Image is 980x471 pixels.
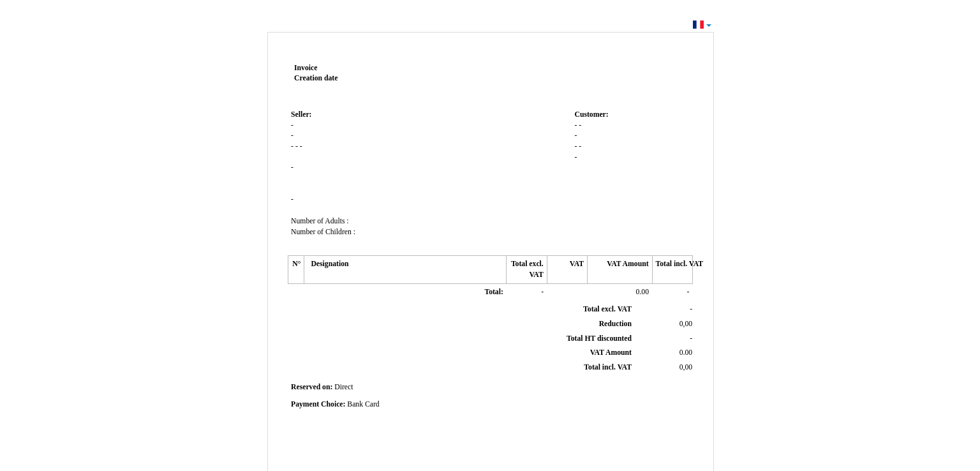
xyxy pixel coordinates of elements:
span: - [579,142,581,151]
th: VAT Amount [588,256,652,284]
span: Total incl. VAT [584,363,632,371]
th: N° [288,256,304,284]
span: - [574,153,577,161]
span: Bank Card [347,400,379,408]
span: - [291,121,293,130]
span: - [690,305,692,313]
th: Total excl. VAT [507,256,547,284]
span: Total excl. VAT [583,305,632,313]
span: Reserved [291,383,320,391]
th: VAT [547,256,587,284]
span: - [574,131,577,140]
span: 0.00 [679,348,692,357]
span: Number of Children : [291,228,355,236]
span: Customer: [574,110,608,119]
span: - [579,121,581,130]
th: Total incl. VAT [652,256,692,284]
span: Seller: [291,110,311,119]
span: on: [322,383,332,391]
span: - [541,288,544,296]
span: Payment Choice: [291,400,345,408]
span: - [291,163,293,172]
span: - [300,142,302,151]
span: - [687,288,690,296]
span: - [291,142,293,151]
span: Number of Adults : [291,217,349,225]
span: Invoice [294,64,317,72]
strong: Creation date [294,74,338,82]
span: 0,00 [679,320,692,328]
span: 0,00 [679,363,692,371]
span: - [574,142,577,151]
span: VAT Amount [590,348,632,357]
span: 0.00 [636,288,649,296]
span: - [690,334,692,343]
span: - [291,195,293,204]
th: Designation [304,256,507,284]
span: Reduction [599,320,632,328]
span: Total: [484,288,503,296]
span: - [291,131,293,140]
span: Total HT discounted [567,334,632,343]
span: - [574,121,577,130]
span: - [295,142,298,151]
span: Direct [334,383,353,391]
